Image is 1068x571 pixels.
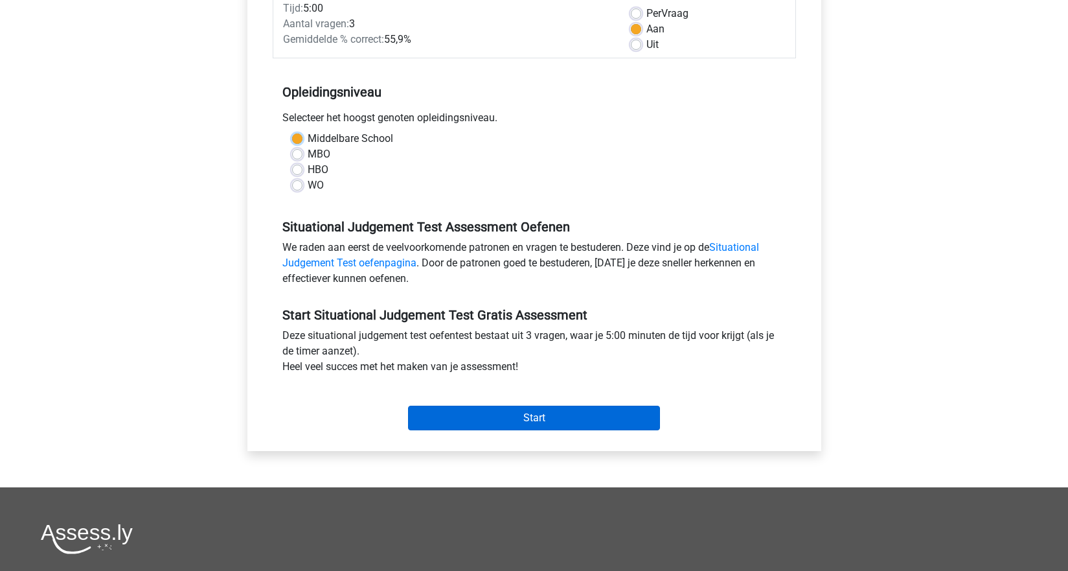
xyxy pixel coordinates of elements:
[646,6,688,21] label: Vraag
[282,219,786,235] h5: Situational Judgement Test Assessment Oefenen
[283,17,349,30] span: Aantal vragen:
[646,21,665,37] label: Aan
[273,1,621,16] div: 5:00
[41,524,133,554] img: Assessly logo
[282,307,786,323] h5: Start Situational Judgement Test Gratis Assessment
[646,37,659,52] label: Uit
[273,240,796,292] div: We raden aan eerst de veelvoorkomende patronen en vragen te bestuderen. Deze vind je op de . Door...
[273,328,796,380] div: Deze situational judgement test oefentest bestaat uit 3 vragen, waar je 5:00 minuten de tijd voor...
[273,32,621,47] div: 55,9%
[308,162,328,178] label: HBO
[308,146,330,162] label: MBO
[273,110,796,131] div: Selecteer het hoogst genoten opleidingsniveau.
[273,16,621,32] div: 3
[282,79,786,105] h5: Opleidingsniveau
[646,7,661,19] span: Per
[283,33,384,45] span: Gemiddelde % correct:
[408,406,660,430] input: Start
[308,131,393,146] label: Middelbare School
[308,178,324,193] label: WO
[283,2,303,14] span: Tijd:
